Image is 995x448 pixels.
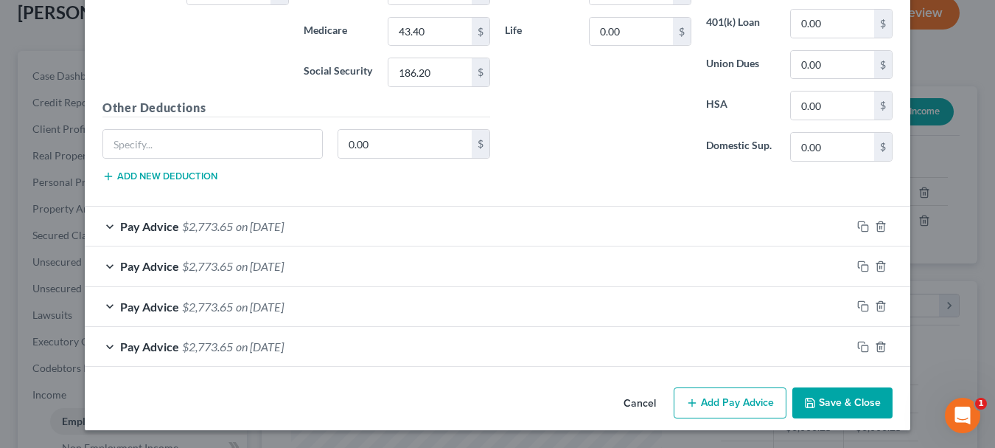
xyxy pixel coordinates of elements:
button: Add Pay Advice [674,387,786,418]
button: Cancel [612,389,668,418]
div: $ [874,133,892,161]
span: Pay Advice [120,259,179,273]
label: Social Security [296,58,380,87]
span: on [DATE] [236,219,284,233]
span: Pay Advice [120,340,179,354]
div: $ [874,10,892,38]
div: $ [673,18,691,46]
input: 0.00 [791,133,874,161]
iframe: Intercom live chat [945,398,980,433]
div: $ [472,18,489,46]
input: 0.00 [791,51,874,79]
input: 0.00 [388,58,472,86]
span: $2,773.65 [182,300,233,314]
span: $2,773.65 [182,219,233,233]
label: 401(k) Loan [699,9,783,38]
div: $ [874,51,892,79]
span: on [DATE] [236,259,284,273]
span: on [DATE] [236,340,284,354]
h5: Other Deductions [102,99,490,117]
label: Medicare [296,17,380,46]
span: Pay Advice [120,219,179,233]
span: $2,773.65 [182,259,233,273]
input: 0.00 [590,18,673,46]
button: Save & Close [792,387,893,418]
input: 0.00 [338,130,472,158]
span: 1 [975,398,987,410]
label: Domestic Sup. [699,132,783,162]
div: $ [472,58,489,86]
input: 0.00 [791,92,874,120]
span: $2,773.65 [182,340,233,354]
div: $ [472,130,489,158]
label: Union Dues [699,50,783,80]
label: Life [497,17,582,46]
span: Pay Advice [120,300,179,314]
input: 0.00 [388,18,472,46]
div: $ [874,92,892,120]
button: Add new deduction [102,170,217,182]
input: 0.00 [791,10,874,38]
label: HSA [699,91,783,120]
span: on [DATE] [236,300,284,314]
input: Specify... [103,130,322,158]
